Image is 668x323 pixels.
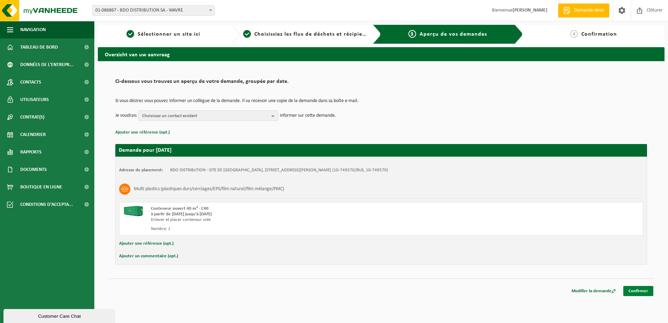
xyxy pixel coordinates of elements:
[570,30,578,38] span: 4
[420,31,487,37] span: Aperçu de vos demandes
[151,212,212,216] strong: à partir de [DATE] jusqu'à [DATE]
[93,6,214,15] span: 01-086867 - BDO DISTRIBUTION SA - WAVRE
[20,38,58,56] span: Tableau de bord
[151,206,209,211] span: Conteneur ouvert 40 m³ - C40
[20,178,62,196] span: Boutique en ligne
[138,31,200,37] span: Sélectionner un site ici
[513,8,547,13] strong: [PERSON_NAME]
[98,47,665,61] h2: Overzicht van uw aanvraag
[134,184,284,195] h3: Multi plastics (plastiques durs/cerclages/EPS/film naturel/film mélange/PMC)
[20,126,46,143] span: Calendrier
[572,7,606,14] span: Demande devis
[3,308,117,323] iframe: chat widget
[20,196,73,213] span: Conditions d'accepta...
[126,30,134,38] span: 1
[623,286,653,296] a: Confirmer
[142,111,269,121] span: Choisissez un contact existant
[558,3,609,17] a: Demande devis
[119,148,172,153] strong: Demande pour [DATE]
[20,91,49,108] span: Utilisateurs
[119,239,174,248] button: Ajouter une référence (opt.)
[566,286,621,296] a: Modifier la demande
[408,30,416,38] span: 3
[20,21,46,38] span: Navigation
[254,31,371,37] span: Choisissiez les flux de déchets et récipients
[243,30,251,38] span: 2
[280,110,336,121] p: informer sur cette demande.
[101,30,226,38] a: 1Sélectionner un site ici
[123,206,144,216] img: HK-XC-40-GN-00.png
[20,108,44,126] span: Contrat(s)
[115,99,647,103] p: Si vous désirez vous pouvez informer un collègue de la demande. Il va recevoir une copie de la de...
[119,252,178,261] button: Ajouter un commentaire (opt.)
[119,168,163,172] strong: Adresse de placement:
[20,73,41,91] span: Contacts
[170,167,388,173] td: BDO DISTRIBUTION - SITE DE [GEOGRAPHIC_DATA], [STREET_ADDRESS][PERSON_NAME] (10-749570/BUS, 10-74...
[581,31,617,37] span: Confirmation
[138,110,278,121] button: Choisissez un contact existant
[20,56,74,73] span: Données de l'entrepr...
[115,79,647,88] h2: Ci-dessous vous trouvez un aperçu de votre demande, groupée par date.
[20,161,47,178] span: Documents
[151,217,409,223] div: Enlever et placer conteneur vide
[20,143,42,161] span: Rapports
[115,110,137,121] p: Je voudrais
[243,30,368,38] a: 2Choisissiez les flux de déchets et récipients
[151,226,409,232] div: Nombre: 1
[115,128,170,137] button: Ajouter une référence (opt.)
[92,5,215,16] span: 01-086867 - BDO DISTRIBUTION SA - WAVRE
